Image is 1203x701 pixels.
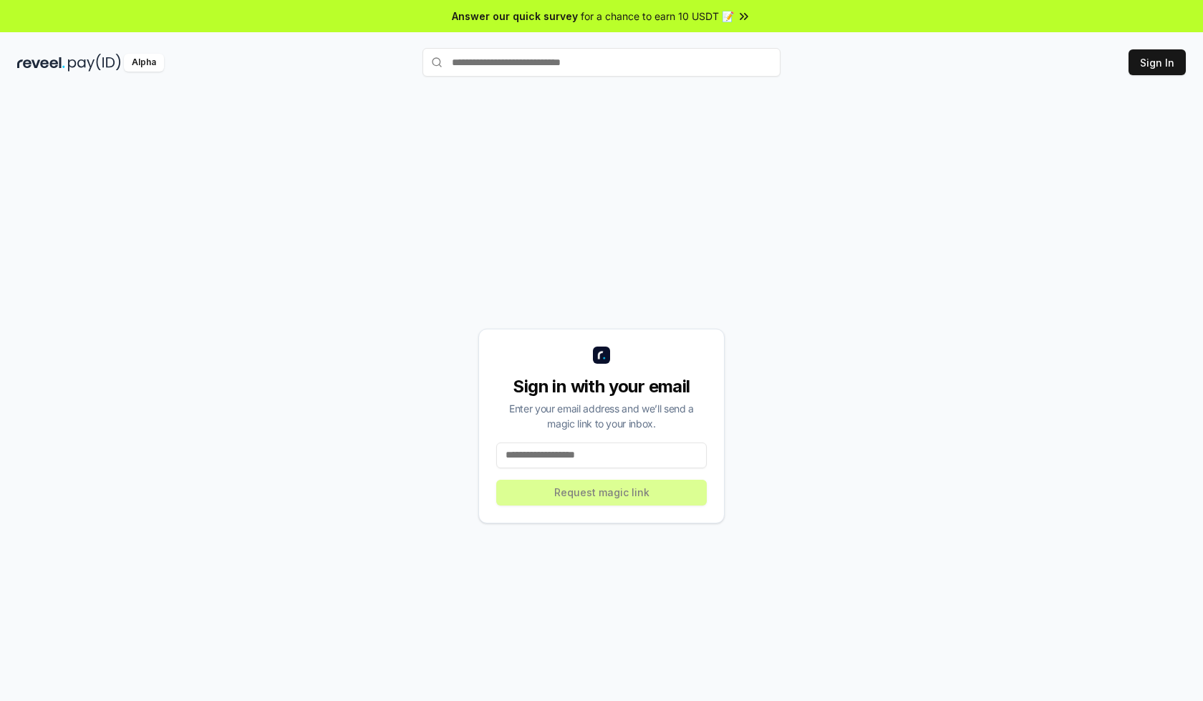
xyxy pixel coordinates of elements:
[496,401,707,431] div: Enter your email address and we’ll send a magic link to your inbox.
[496,375,707,398] div: Sign in with your email
[593,347,610,364] img: logo_small
[452,9,578,24] span: Answer our quick survey
[17,54,65,72] img: reveel_dark
[1129,49,1186,75] button: Sign In
[124,54,164,72] div: Alpha
[581,9,734,24] span: for a chance to earn 10 USDT 📝
[68,54,121,72] img: pay_id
